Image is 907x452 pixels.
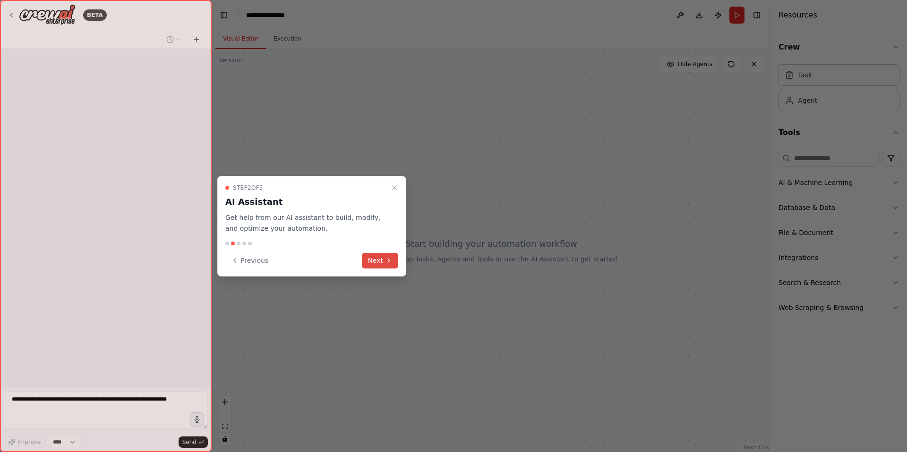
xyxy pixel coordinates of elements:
[389,182,400,193] button: Close walkthrough
[362,253,398,268] button: Next
[225,253,274,268] button: Previous
[233,184,263,192] span: Step 2 of 5
[225,212,387,234] p: Get help from our AI assistant to build, modify, and optimize your automation.
[225,195,387,209] h3: AI Assistant
[217,8,231,22] button: Hide left sidebar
